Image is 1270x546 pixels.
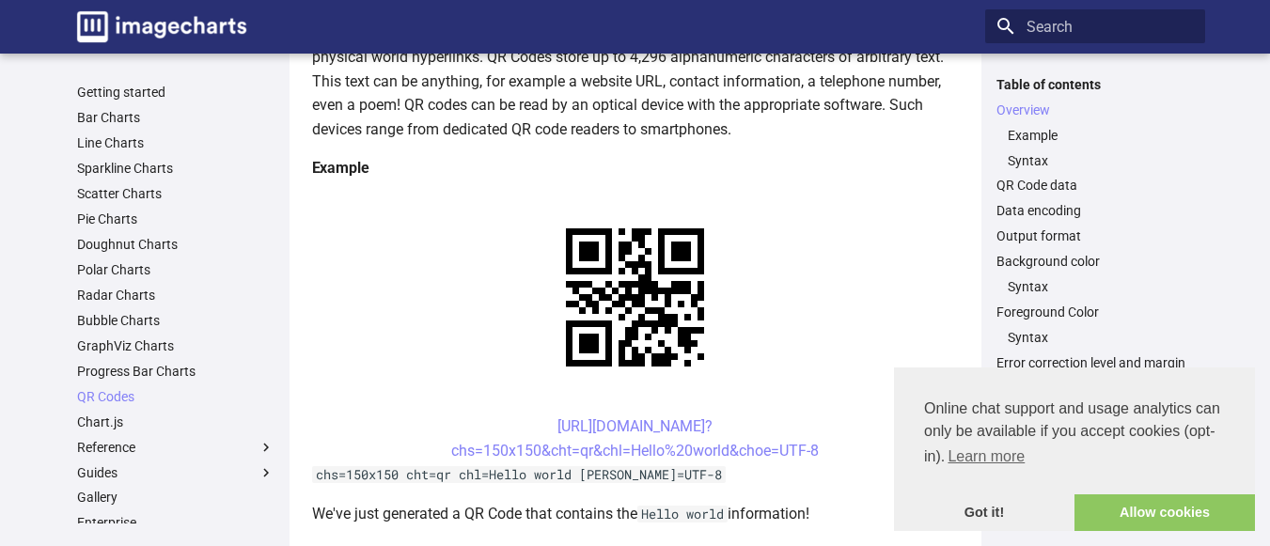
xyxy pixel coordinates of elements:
h4: Example [312,156,959,180]
p: We've just generated a QR Code that contains the information! [312,502,959,526]
nav: Table of contents [985,76,1205,372]
a: Overview [996,101,1194,118]
a: Pie Charts [77,211,274,227]
input: Search [985,9,1205,43]
a: Example [1008,127,1194,144]
a: dismiss cookie message [894,494,1074,532]
a: Line Charts [77,134,274,151]
a: Foreground Color [996,304,1194,320]
a: Radar Charts [77,287,274,304]
a: Sparkline Charts [77,160,274,177]
nav: Background color [996,278,1194,295]
a: Enterprise [77,514,274,531]
a: Image-Charts documentation [70,4,254,50]
a: Data encoding [996,202,1194,219]
label: Guides [77,464,274,481]
img: chart [533,195,737,399]
label: Table of contents [985,76,1205,93]
a: QR Code data [996,177,1194,194]
a: Scatter Charts [77,185,274,202]
a: allow cookies [1074,494,1255,532]
a: Syntax [1008,278,1194,295]
a: Bubble Charts [77,312,274,329]
code: Hello world [637,506,728,523]
nav: Foreground Color [996,329,1194,346]
p: QR codes are a popular type of two-dimensional barcode. They are also known as hardlinks or physi... [312,21,959,141]
label: Reference [77,439,274,456]
a: QR Codes [77,388,274,405]
div: cookieconsent [894,367,1255,531]
a: Polar Charts [77,261,274,278]
a: Doughnut Charts [77,236,274,253]
a: Bar Charts [77,109,274,126]
a: Syntax [1008,152,1194,169]
img: logo [77,11,246,42]
a: Output format [996,227,1194,244]
a: Getting started [77,84,274,101]
a: Syntax [1008,329,1194,346]
nav: Overview [996,127,1194,169]
code: chs=150x150 cht=qr chl=Hello world [PERSON_NAME]=UTF-8 [312,466,726,483]
a: Progress Bar Charts [77,363,274,380]
a: Background color [996,253,1194,270]
a: Error correction level and margin [996,354,1194,371]
span: Online chat support and usage analytics can only be available if you accept cookies (opt-in). [924,398,1225,471]
a: Chart.js [77,413,274,430]
a: Gallery [77,489,274,506]
a: GraphViz Charts [77,337,274,354]
a: learn more about cookies [945,443,1027,471]
a: [URL][DOMAIN_NAME]?chs=150x150&cht=qr&chl=Hello%20world&choe=UTF-8 [451,417,819,460]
